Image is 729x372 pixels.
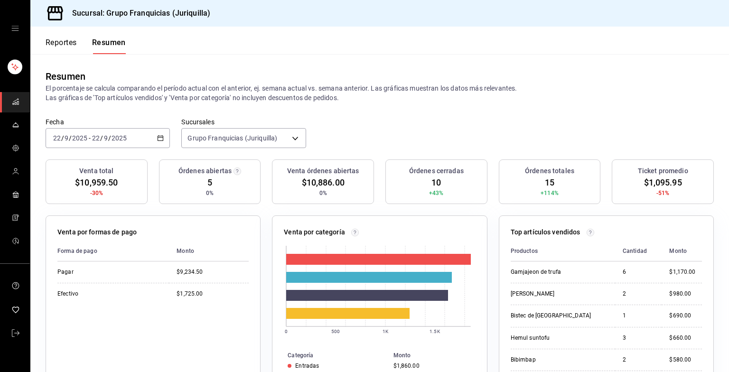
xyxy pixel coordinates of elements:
[393,363,472,369] div: $1,860.00
[284,227,345,237] p: Venta por categoría
[623,334,654,342] div: 3
[662,241,702,261] th: Monto
[669,334,702,342] div: $660.00
[92,134,100,142] input: --
[178,166,232,176] h3: Órdenes abiertas
[390,350,487,361] th: Monto
[46,84,714,102] p: El porcentaje se calcula comparando el período actual con el anterior, ej. semana actual vs. sema...
[511,241,615,261] th: Productos
[207,176,212,189] span: 5
[206,189,214,197] span: 0%
[545,176,554,189] span: 15
[187,133,277,143] span: Grupo Franquicias (Juriquilla)
[669,312,702,320] div: $690.00
[177,268,249,276] div: $9,234.50
[177,290,249,298] div: $1,725.00
[53,134,61,142] input: --
[57,268,152,276] div: Pagar
[669,268,702,276] div: $1,170.00
[644,176,682,189] span: $1,095.95
[511,268,606,276] div: Gamjajeon de trufa
[430,329,440,334] text: 1.5K
[656,189,670,197] span: -51%
[64,134,69,142] input: --
[57,241,169,261] th: Forma de pago
[409,166,464,176] h3: Órdenes cerradas
[541,189,559,197] span: +114%
[46,69,85,84] div: Resumen
[511,290,606,298] div: [PERSON_NAME]
[319,189,327,197] span: 0%
[669,290,702,298] div: $980.00
[431,176,441,189] span: 10
[46,38,126,54] div: Pestañas de navegación
[92,38,126,54] button: Resumen
[511,312,606,320] div: Bistec de [GEOGRAPHIC_DATA]
[615,241,662,261] th: Cantidad
[11,25,19,32] button: cajón abierto
[331,329,340,334] text: 500
[103,134,108,142] input: --
[623,290,654,298] div: 2
[383,329,389,334] text: 1K
[111,134,127,142] input: ----
[108,134,111,142] span: /
[79,166,113,176] h3: Venta total
[302,176,345,189] span: $10,886.00
[623,356,654,364] div: 2
[295,363,319,369] div: Entradas
[287,166,359,176] h3: Venta órdenes abiertas
[623,312,654,320] div: 1
[525,166,574,176] h3: Órdenes totales
[46,119,170,125] label: Fecha
[65,8,210,19] h3: Sucursal: Grupo Franquicias (Juriquilla)
[46,38,77,47] font: Reportes
[72,134,88,142] input: ----
[89,134,91,142] span: -
[638,166,688,176] h3: Ticket promedio
[623,268,654,276] div: 6
[57,290,152,298] div: Efectivo
[285,329,288,334] text: 0
[669,356,702,364] div: $580.00
[511,334,606,342] div: Hemul suntofu
[181,119,306,125] label: Sucursales
[61,134,64,142] span: /
[75,176,118,189] span: $10,959.50
[511,356,606,364] div: Bibimbap
[69,134,72,142] span: /
[511,227,580,237] p: Top artículos vendidos
[57,227,137,237] p: Venta por formas de pago
[429,189,444,197] span: +43%
[169,241,249,261] th: Monto
[272,350,389,361] th: Categoría
[90,189,103,197] span: -30%
[100,134,103,142] span: /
